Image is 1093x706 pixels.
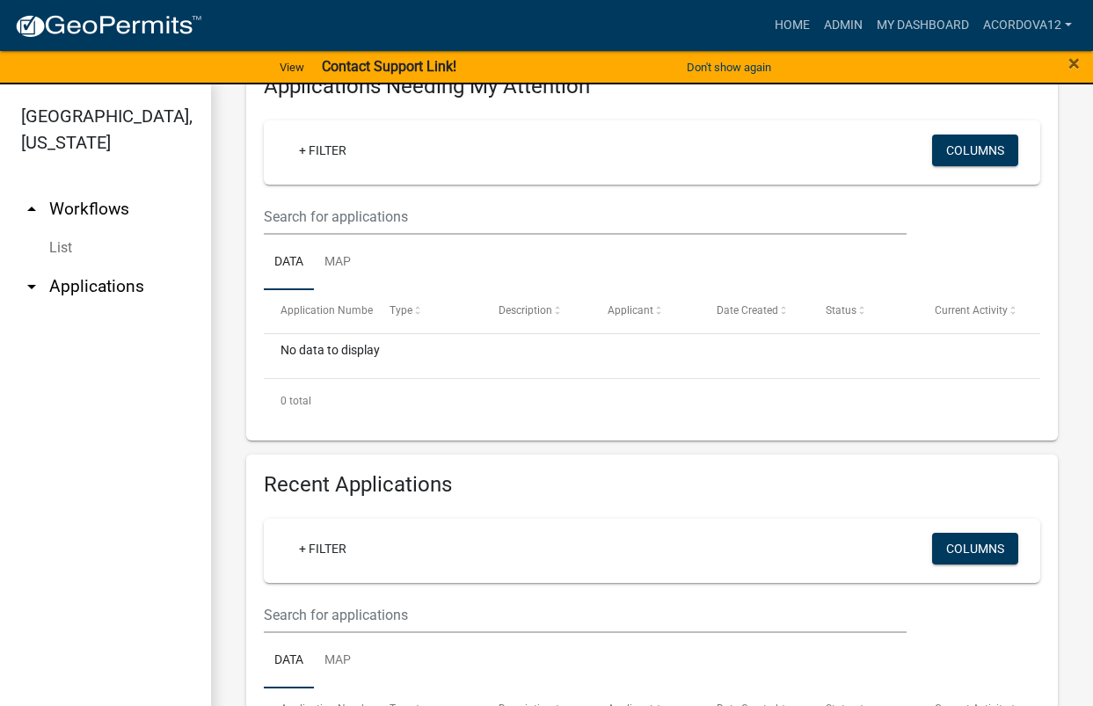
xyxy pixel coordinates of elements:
span: Current Activity [935,304,1008,317]
a: + Filter [285,135,361,166]
span: × [1068,51,1080,76]
h4: Applications Needing My Attention [264,74,1040,99]
a: Map [314,235,361,291]
datatable-header-cell: Description [482,290,591,332]
span: Date Created [717,304,778,317]
div: No data to display [264,334,1040,378]
strong: Contact Support Link! [322,58,456,75]
button: Columns [932,135,1018,166]
datatable-header-cell: Applicant [591,290,700,332]
i: arrow_drop_up [21,199,42,220]
span: Type [390,304,412,317]
span: Status [826,304,856,317]
datatable-header-cell: Current Activity [918,290,1027,332]
a: My Dashboard [870,9,976,42]
input: Search for applications [264,597,907,633]
a: Admin [817,9,870,42]
datatable-header-cell: Application Number [264,290,373,332]
i: arrow_drop_down [21,276,42,297]
a: + Filter [285,533,361,564]
button: Close [1068,53,1080,74]
div: 0 total [264,379,1040,423]
a: ACORDOVA12 [976,9,1079,42]
input: Search for applications [264,199,907,235]
button: Columns [932,533,1018,564]
span: Description [499,304,552,317]
span: Applicant [608,304,653,317]
datatable-header-cell: Type [373,290,482,332]
button: Don't show again [680,53,778,82]
a: Data [264,633,314,689]
datatable-header-cell: Date Created [700,290,809,332]
a: Data [264,235,314,291]
a: View [273,53,311,82]
a: Home [768,9,817,42]
a: Map [314,633,361,689]
span: Application Number [281,304,376,317]
h4: Recent Applications [264,472,1040,498]
datatable-header-cell: Status [809,290,918,332]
